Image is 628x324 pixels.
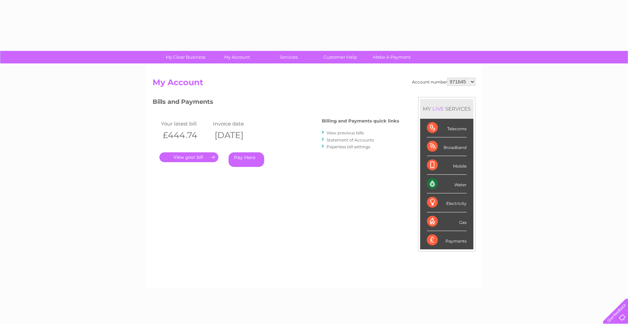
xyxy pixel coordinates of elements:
[427,231,467,249] div: Payments
[427,212,467,231] div: Gas
[159,128,211,142] th: £444.74
[261,51,317,63] a: Services
[153,78,475,91] h2: My Account
[364,51,420,63] a: Make A Payment
[211,119,263,128] td: Invoice date
[431,106,445,112] div: LIVE
[427,119,467,137] div: Telecoms
[229,152,264,167] a: Pay Here
[327,137,374,142] a: Statement of Accounts
[159,152,218,162] a: .
[427,137,467,156] div: Broadband
[209,51,265,63] a: My Account
[327,130,364,135] a: View previous bills
[427,175,467,193] div: Water
[312,51,368,63] a: Customer Help
[158,51,214,63] a: My Clear Business
[211,128,263,142] th: [DATE]
[153,97,399,109] h3: Bills and Payments
[322,118,399,123] h4: Billing and Payments quick links
[412,78,475,86] div: Account number
[427,193,467,212] div: Electricity
[420,99,473,118] div: MY SERVICES
[159,119,211,128] td: Your latest bill
[427,156,467,175] div: Mobile
[327,144,370,149] a: Paperless bill settings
